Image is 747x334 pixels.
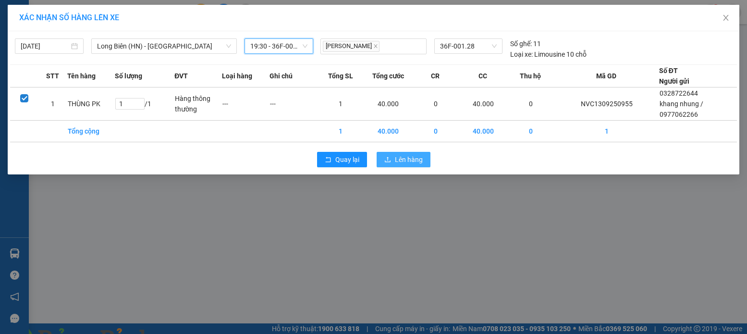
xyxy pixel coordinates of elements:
[97,39,231,53] span: Long Biên (HN) - Thanh Hóa
[395,154,423,165] span: Lên hàng
[431,71,440,81] span: CR
[507,121,554,142] td: 0
[365,121,412,142] td: 40.000
[174,71,188,81] span: ĐVT
[478,71,487,81] span: CC
[660,100,703,118] span: khang nhung / 0977062266
[95,49,182,59] strong: : [DOMAIN_NAME]
[317,121,365,142] td: 1
[38,87,67,121] td: 1
[660,89,698,97] span: 0328722644
[510,38,532,49] span: Số ghế:
[46,71,59,81] span: STT
[365,87,412,121] td: 40.000
[95,51,119,58] span: Website
[372,71,404,81] span: Tổng cước
[99,28,177,38] strong: PHIẾU GỬI HÀNG
[722,14,730,22] span: close
[659,65,689,87] div: Số ĐT Người gửi
[269,71,293,81] span: Ghi chú
[412,121,460,142] td: 0
[377,152,430,167] button: uploadLên hàng
[269,87,317,121] td: ---
[412,87,460,121] td: 0
[554,121,659,142] td: 1
[250,39,307,53] span: 19:30 - 36F-001.28
[323,41,380,52] span: [PERSON_NAME]
[115,87,175,121] td: / 1
[507,87,554,121] td: 0
[222,71,252,81] span: Loại hàng
[384,156,391,164] span: upload
[328,71,353,81] span: Tổng SL
[373,44,378,49] span: close
[459,121,507,142] td: 40.000
[73,16,204,26] strong: CÔNG TY TNHH VĨNH QUANG
[596,71,616,81] span: Mã GD
[21,41,69,51] input: 13/09/2025
[317,87,365,121] td: 1
[67,87,115,121] td: THÙNG PK
[335,154,359,165] span: Quay lại
[222,87,269,121] td: ---
[510,38,541,49] div: 11
[67,121,115,142] td: Tổng cộng
[10,15,55,60] img: logo
[712,5,739,32] button: Close
[510,49,533,60] span: Loại xe:
[174,87,222,121] td: Hàng thông thường
[226,43,232,49] span: down
[67,71,96,81] span: Tên hàng
[440,39,497,53] span: 36F-001.28
[554,87,659,121] td: NVC1309250955
[510,49,587,60] div: Limousine 10 chỗ
[115,71,142,81] span: Số lượng
[107,40,170,48] strong: Hotline : 0889 23 23 23
[325,156,331,164] span: rollback
[459,87,507,121] td: 40.000
[520,71,541,81] span: Thu hộ
[317,152,367,167] button: rollbackQuay lại
[19,13,119,22] span: XÁC NHẬN SỐ HÀNG LÊN XE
